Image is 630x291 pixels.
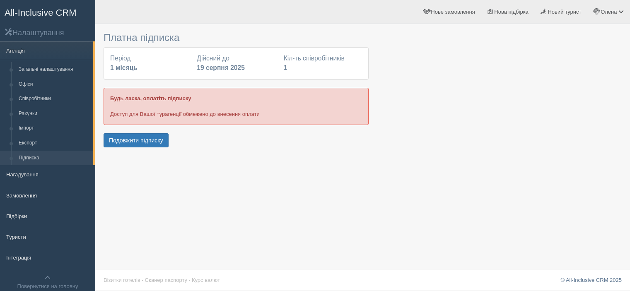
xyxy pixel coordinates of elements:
[560,277,622,283] a: © All-Inclusive CRM 2025
[15,62,93,77] a: Загальні налаштування
[548,9,581,15] span: Новий турист
[189,277,191,283] span: ·
[280,54,366,73] div: Кіл-ть співробітників
[197,64,245,71] b: 19 серпня 2025
[110,64,138,71] b: 1 місяць
[431,9,475,15] span: Нове замовлення
[106,54,193,73] div: Період
[15,91,93,106] a: Співробітники
[284,64,287,71] b: 1
[15,151,93,166] a: Підписка
[104,32,369,43] h3: Платна підписка
[601,9,617,15] span: Олена
[192,277,220,283] a: Курс валют
[104,88,369,125] div: Доступ для Вашої турагенції обмежено до внесення оплати
[110,95,191,101] b: Будь ласка, оплатіть підписку
[142,277,143,283] span: ·
[15,106,93,121] a: Рахунки
[15,77,93,92] a: Офіси
[0,0,95,23] a: All-Inclusive CRM
[5,7,77,18] span: All-Inclusive CRM
[104,277,140,283] a: Візитки готелів
[104,133,169,147] button: Подовжити підписку
[494,9,529,15] span: Нова підбірка
[145,277,187,283] a: Сканер паспорту
[15,121,93,136] a: Імпорт
[193,54,279,73] div: Дійсний до
[15,136,93,151] a: Експорт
